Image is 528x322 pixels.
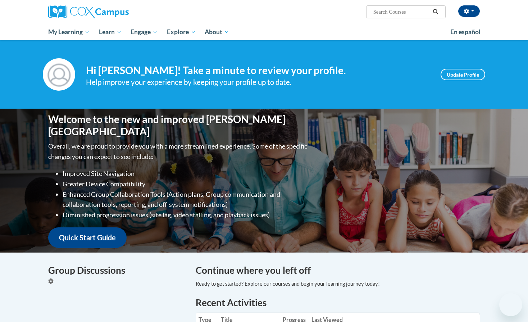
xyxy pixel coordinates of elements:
[63,168,309,179] li: Improved Site Navigation
[126,24,162,40] a: Engage
[373,8,430,16] input: Search Courses
[86,76,430,88] div: Help improve your experience by keeping your profile up to date.
[48,5,129,18] img: Cox Campus
[48,141,309,162] p: Overall, we are proud to provide you with a more streamlined experience. Some of the specific cha...
[86,64,430,77] h4: Hi [PERSON_NAME]! Take a minute to review your profile.
[430,8,441,16] button: Search
[94,24,126,40] a: Learn
[43,58,75,91] img: Profile Image
[458,5,480,17] button: Account Settings
[63,189,309,210] li: Enhanced Group Collaboration Tools (Action plans, Group communication and collaboration tools, re...
[63,179,309,189] li: Greater Device Compatibility
[196,296,480,309] h1: Recent Activities
[99,28,122,36] span: Learn
[48,28,90,36] span: My Learning
[63,210,309,220] li: Diminished progression issues (site lag, video stalling, and playback issues)
[48,227,127,248] a: Quick Start Guide
[44,24,94,40] a: My Learning
[162,24,200,40] a: Explore
[167,28,196,36] span: Explore
[48,113,309,137] h1: Welcome to the new and improved [PERSON_NAME][GEOGRAPHIC_DATA]
[196,263,480,277] h4: Continue where you left off
[37,24,491,40] div: Main menu
[131,28,158,36] span: Engage
[200,24,234,40] a: About
[205,28,229,36] span: About
[48,263,185,277] h4: Group Discussions
[48,5,185,18] a: Cox Campus
[450,28,481,36] span: En español
[446,24,485,40] a: En español
[499,293,522,316] iframe: Button to launch messaging window
[441,69,485,80] a: Update Profile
